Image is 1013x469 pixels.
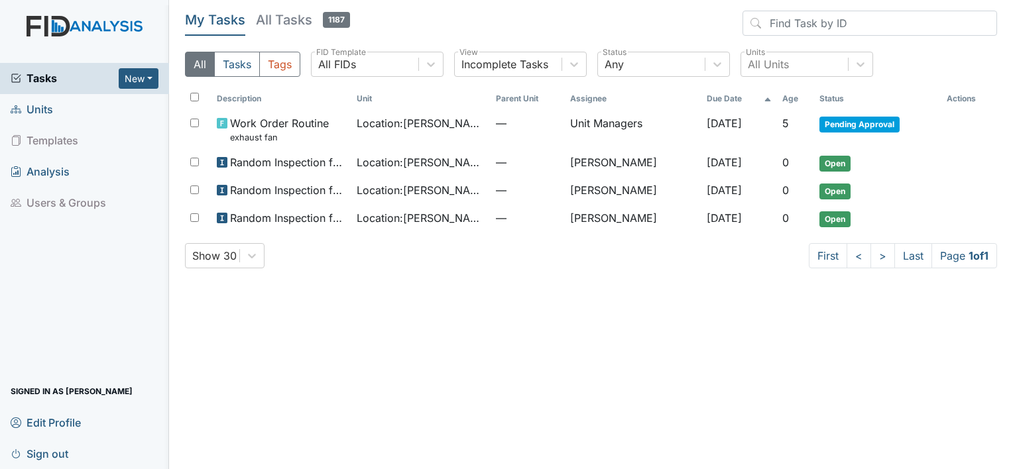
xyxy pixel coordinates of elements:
span: 5 [782,117,789,130]
th: Toggle SortBy [491,87,565,110]
span: Analysis [11,162,70,182]
span: 0 [782,183,789,197]
span: [DATE] [707,117,742,130]
span: [DATE] [707,183,742,197]
div: Type filter [185,52,300,77]
button: Tags [259,52,300,77]
span: Location : [PERSON_NAME]. [GEOGRAPHIC_DATA] [357,115,485,131]
input: Toggle All Rows Selected [190,93,199,101]
span: Open [819,156,851,172]
a: Tasks [11,70,119,86]
a: First [809,243,847,268]
div: Any [605,56,624,72]
button: New [119,68,158,89]
span: Sign out [11,443,68,464]
span: — [496,210,560,226]
th: Assignee [565,87,701,110]
th: Toggle SortBy [814,87,941,110]
span: 0 [782,156,789,169]
div: All Units [748,56,789,72]
a: Last [894,243,932,268]
span: — [496,182,560,198]
a: < [847,243,871,268]
th: Toggle SortBy [351,87,491,110]
td: [PERSON_NAME] [565,205,701,233]
span: — [496,154,560,170]
td: Unit Managers [565,110,701,149]
span: Page [931,243,997,268]
button: All [185,52,215,77]
span: Location : [PERSON_NAME]. [GEOGRAPHIC_DATA] [357,154,485,170]
button: Tasks [214,52,260,77]
div: Incomplete Tasks [461,56,548,72]
th: Toggle SortBy [211,87,351,110]
div: All FIDs [318,56,356,72]
div: Show 30 [192,248,237,264]
span: — [496,115,560,131]
span: 1187 [323,12,350,28]
span: Location : [PERSON_NAME]. [GEOGRAPHIC_DATA] [357,182,485,198]
th: Toggle SortBy [701,87,777,110]
span: 0 [782,211,789,225]
span: Pending Approval [819,117,900,132]
span: Random Inspection for AM [230,154,345,170]
small: exhaust fan [230,131,329,144]
span: Signed in as [PERSON_NAME] [11,381,133,401]
span: Edit Profile [11,412,81,433]
strong: 1 of 1 [969,249,988,262]
h5: All Tasks [256,11,350,29]
span: Location : [PERSON_NAME]. [GEOGRAPHIC_DATA] [357,210,485,226]
span: Open [819,211,851,227]
span: [DATE] [707,211,742,225]
a: > [870,243,895,268]
th: Actions [941,87,997,110]
h5: My Tasks [185,11,245,29]
span: [DATE] [707,156,742,169]
th: Toggle SortBy [777,87,814,110]
nav: task-pagination [809,243,997,268]
span: Work Order Routine exhaust fan [230,115,329,144]
span: Random Inspection for Afternoon [230,210,345,226]
span: Units [11,99,53,120]
span: Open [819,183,851,199]
span: Random Inspection for Evening [230,182,345,198]
td: [PERSON_NAME] [565,149,701,177]
input: Find Task by ID [743,11,997,36]
td: [PERSON_NAME] [565,177,701,205]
